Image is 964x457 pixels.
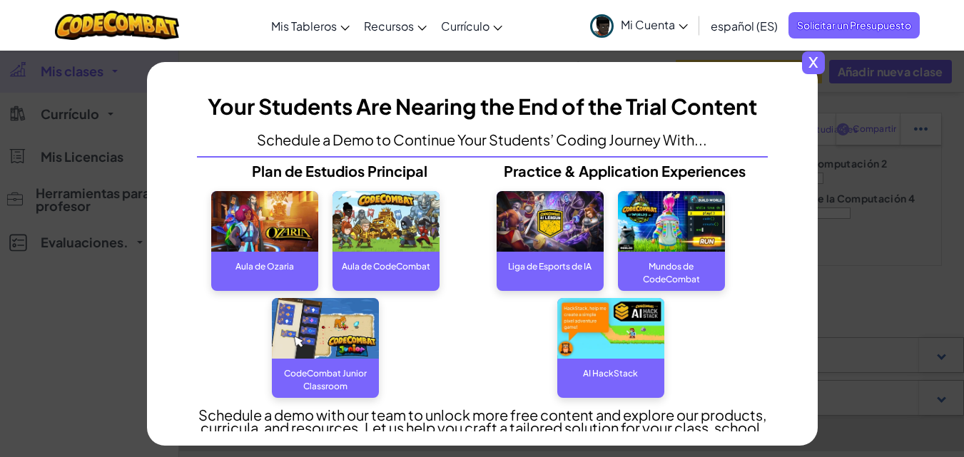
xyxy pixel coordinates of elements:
[55,11,180,40] img: Logotipo de CodeCombat
[802,51,825,74] span: x
[364,19,414,34] font: Recursos
[788,12,920,38] a: Solicitar un Presupuesto
[482,165,768,178] p: Practice & Application Experiences
[497,252,604,280] div: Liga de Esports de IA
[618,191,725,252] img: CodeCombat World
[211,191,318,252] img: Ozaria
[357,6,434,45] a: Recursos
[590,14,614,38] img: avatar
[272,359,379,387] div: CodeCombat Junior Classroom
[434,6,509,45] a: Currículo
[197,165,482,178] p: Plan de Estudios Principal
[497,191,604,252] img: AI League
[583,3,695,48] a: Mi Cuenta
[441,19,489,34] font: Currículo
[197,409,768,447] p: Schedule a demo with our team to unlock more free content and explore our products, curricula, ​a...
[797,19,911,31] font: Solicitar un Presupuesto
[621,17,675,32] font: Mi Cuenta
[271,19,337,34] font: Mis Tableros
[211,252,318,280] div: Aula de Ozaria
[557,359,664,387] div: AI HackStack
[264,6,357,45] a: Mis Tableros
[557,298,664,359] img: AI Hackstack
[333,252,440,280] div: Aula de CodeCombat
[711,19,778,34] font: español (ES)
[272,298,379,359] img: CodeCombat Junior
[704,6,785,45] a: español (ES)
[257,133,707,146] p: Schedule a Demo to Continue Your Students’ Coding Journey With...
[333,191,440,252] img: CodeCombat
[208,91,757,123] h3: Your Students Are Nearing the End of the Trial Content
[618,252,725,280] div: Mundos de CodeCombat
